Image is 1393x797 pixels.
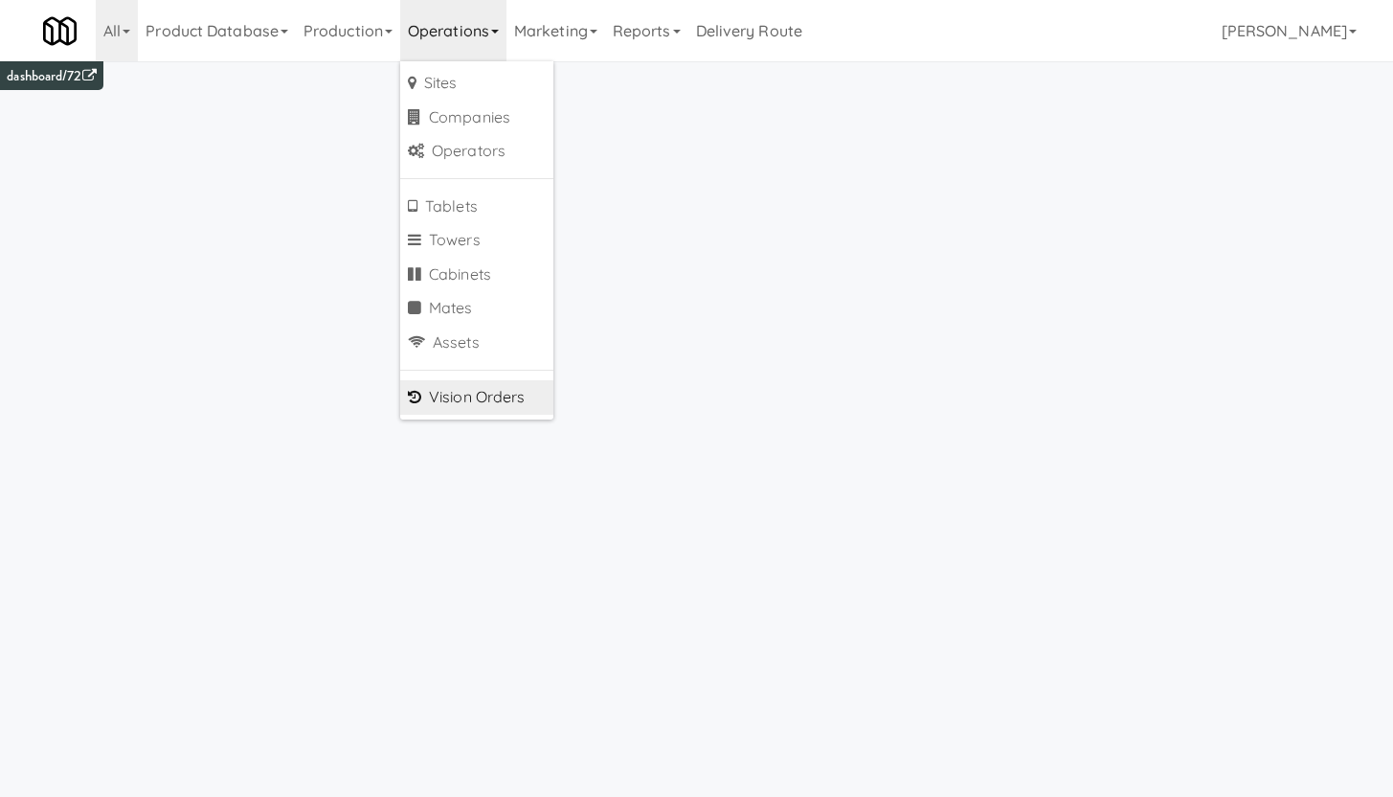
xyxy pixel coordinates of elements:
a: Towers [400,223,553,258]
img: Micromart [43,14,77,48]
a: Tablets [400,190,553,224]
a: Assets [400,326,553,360]
a: Vision Orders [400,380,553,415]
a: dashboard/72 [7,66,96,86]
a: Operators [400,134,553,169]
a: Mates [400,291,553,326]
a: Cabinets [400,258,553,292]
a: Companies [400,101,553,135]
a: Sites [400,66,553,101]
